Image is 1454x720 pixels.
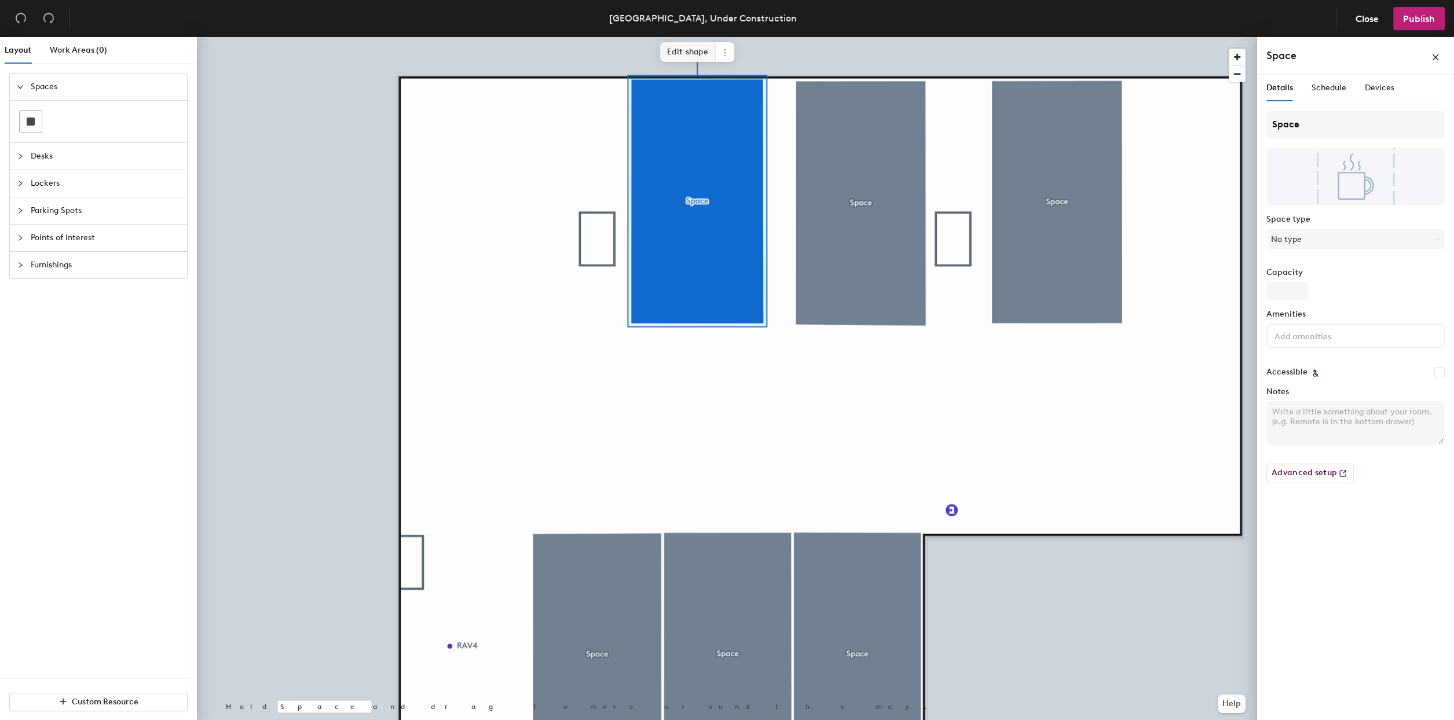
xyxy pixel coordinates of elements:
span: Spaces [31,74,180,100]
button: Help [1218,695,1246,713]
span: Points of Interest [31,225,180,251]
span: Layout [5,45,31,55]
label: Capacity [1266,268,1445,277]
div: [GEOGRAPHIC_DATA], Under Construction [609,11,797,25]
span: Custom Resource [72,697,138,707]
span: Parking Spots [31,197,180,224]
label: Amenities [1266,310,1445,319]
span: Desks [31,143,180,170]
span: Devices [1365,83,1394,93]
input: Add amenities [1272,328,1376,342]
span: Details [1266,83,1293,93]
span: collapsed [17,262,24,269]
span: Close [1356,13,1379,24]
span: Lockers [31,170,180,197]
span: Publish [1403,13,1435,24]
span: collapsed [17,207,24,214]
label: Accessible [1266,368,1307,377]
button: Publish [1393,7,1445,30]
button: Redo (⌘ + ⇧ + Z) [37,7,60,30]
label: Space type [1266,215,1445,224]
span: Schedule [1312,83,1346,93]
img: The space named Space [1266,148,1445,205]
h4: Space [1266,48,1296,63]
span: Edit shape [660,42,716,62]
button: Close [1346,7,1389,30]
button: Undo (⌘ + Z) [9,7,32,30]
span: Furnishings [31,252,180,278]
button: Custom Resource [9,693,188,711]
label: Notes [1266,387,1445,396]
span: close [1431,53,1440,61]
span: collapsed [17,153,24,160]
span: expanded [17,83,24,90]
button: No type [1266,229,1445,249]
span: Work Areas (0) [50,45,107,55]
button: Advanced setup [1266,464,1354,483]
span: collapsed [17,180,24,187]
span: collapsed [17,234,24,241]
